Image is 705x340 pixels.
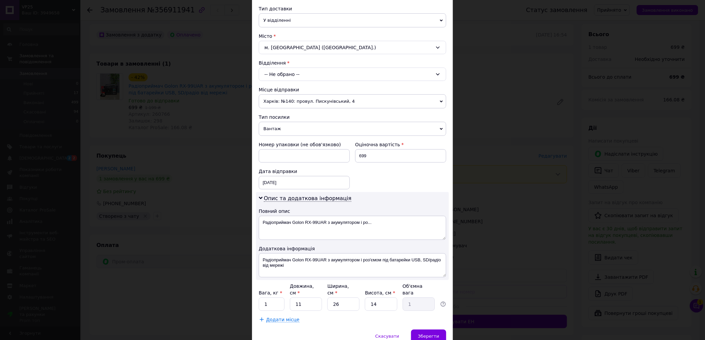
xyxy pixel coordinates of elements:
div: Додаткова інформація [259,245,446,252]
label: Висота, см [365,290,395,295]
label: Вага, кг [259,290,282,295]
div: -- Не обрано -- [259,68,446,81]
textarea: Радіоприймач Golon RX-99UAR з акумулятором і роз'ємом під батарейки USB, SD/радіо від мережі [259,253,446,277]
div: Повний опис [259,208,446,215]
div: Номер упаковки (не обов'язково) [259,141,350,148]
div: Дата відправки [259,168,350,175]
div: м. [GEOGRAPHIC_DATA] ([GEOGRAPHIC_DATA].) [259,41,446,54]
span: Скасувати [375,334,399,339]
span: Місце відправки [259,87,299,92]
div: Об'ємна вага [403,283,435,296]
span: Вантаж [259,122,446,136]
span: Зберегти [418,334,439,339]
span: Тип доставки [259,6,292,11]
span: Харків: №140: провул. Пискунівський, 4 [259,94,446,108]
div: Відділення [259,60,446,66]
span: Тип посилки [259,114,290,120]
span: Опис та додаткова інформація [264,195,351,202]
textarea: Радіоприймач Golon RX-99UAR з акумулятором і ро... [259,216,446,240]
span: У відділенні [259,13,446,27]
label: Довжина, см [290,283,314,295]
label: Ширина, см [327,283,349,295]
div: Місто [259,33,446,39]
div: Оціночна вартість [355,141,446,148]
span: Додати місце [266,317,300,323]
